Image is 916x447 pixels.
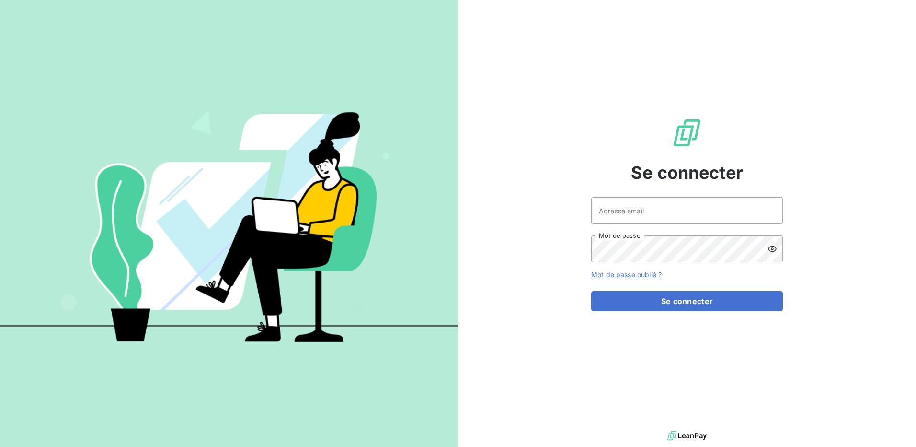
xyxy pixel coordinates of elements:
[591,271,662,279] a: Mot de passe oublié ?
[591,197,783,224] input: placeholder
[672,118,702,148] img: Logo LeanPay
[631,160,743,186] span: Se connecter
[667,429,707,443] img: logo
[591,291,783,311] button: Se connecter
